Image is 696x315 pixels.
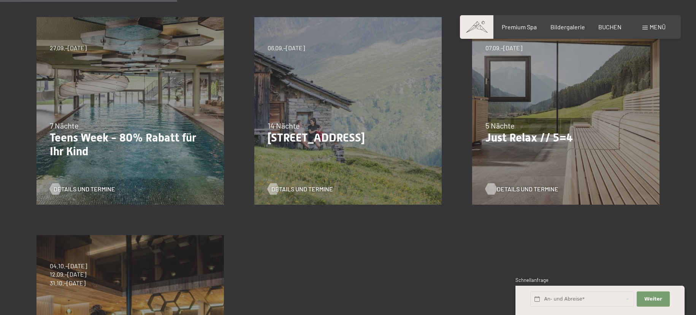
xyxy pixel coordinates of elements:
[485,121,515,130] span: 5 Nächte
[50,279,87,287] span: 31.10.–[DATE]
[644,296,662,302] span: Weiter
[50,270,87,278] span: 12.09.–[DATE]
[550,23,585,30] a: Bildergalerie
[50,131,211,158] p: Teens Week - 80% Rabatt für Ihr Kind
[268,131,428,145] p: [STREET_ADDRESS]
[50,44,87,52] span: 27.09.–[DATE]
[598,23,621,30] a: BUCHEN
[268,44,305,52] span: 06.09.–[DATE]
[515,277,549,283] span: Schnellanfrage
[650,23,666,30] span: Menü
[497,185,558,193] span: Details und Termine
[50,121,79,130] span: 7 Nächte
[485,131,646,145] p: Just Relax // 5=4
[485,185,551,193] a: Details und Termine
[50,185,115,193] a: Details und Termine
[54,185,115,193] span: Details und Termine
[268,185,333,193] a: Details und Termine
[268,121,300,130] span: 14 Nächte
[485,44,522,52] span: 07.09.–[DATE]
[50,262,87,270] span: 04.10.–[DATE]
[637,291,669,307] button: Weiter
[271,185,333,193] span: Details und Termine
[502,23,537,30] a: Premium Spa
